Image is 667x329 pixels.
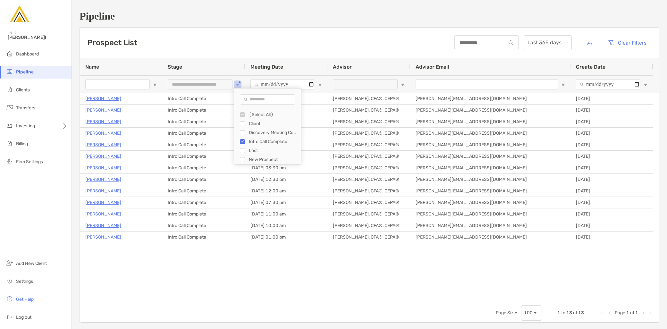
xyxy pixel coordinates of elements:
[328,220,410,231] div: [PERSON_NAME], CFA®, CEPA®
[152,82,157,87] button: Open Filter Menu
[635,310,638,316] span: 1
[163,139,245,150] div: Intro Call Complete
[16,159,43,164] span: Firm Settings
[410,116,571,127] div: [PERSON_NAME][EMAIL_ADDRESS][DOMAIN_NAME]
[607,310,612,316] div: Previous Page
[163,116,245,127] div: Intro Call Complete
[163,208,245,220] div: Intro Call Complete
[328,162,410,173] div: [PERSON_NAME], CFA®, CEPA®
[85,175,121,183] p: [PERSON_NAME]
[571,220,653,231] div: [DATE]
[168,64,182,70] span: Stage
[6,86,13,93] img: clients icon
[643,82,648,87] button: Open Filter Menu
[328,232,410,243] div: [PERSON_NAME], CFA®, CEPA®
[328,197,410,208] div: [PERSON_NAME], CFA®, CEPA®
[328,185,410,197] div: [PERSON_NAME], CFA®, CEPA®
[328,151,410,162] div: [PERSON_NAME], CFA®, CEPA®
[410,197,571,208] div: [PERSON_NAME][EMAIL_ADDRESS][DOMAIN_NAME]
[6,295,13,303] img: get-help icon
[163,185,245,197] div: Intro Call Complete
[416,79,558,89] input: Advisor Email Filter Input
[249,157,297,162] div: New Prospect
[85,118,121,126] a: [PERSON_NAME]
[85,95,121,103] a: [PERSON_NAME]
[416,64,449,70] span: Advisor Email
[245,220,328,231] div: [DATE] 10:00 am
[571,139,653,150] div: [DATE]
[85,164,121,172] a: [PERSON_NAME]
[245,174,328,185] div: [DATE] 12:30 pm
[85,64,99,70] span: Name
[524,310,533,316] div: 100
[566,310,572,316] span: 13
[80,10,659,22] h1: Pipeline
[250,79,315,89] input: Meeting Date Filter Input
[576,64,605,70] span: Create Date
[85,129,121,137] a: [PERSON_NAME]
[16,297,34,302] span: Get Help
[249,121,297,126] div: Client
[16,87,30,93] span: Clients
[163,232,245,243] div: Intro Call Complete
[626,310,629,316] span: 1
[16,261,47,266] span: Add New Client
[163,197,245,208] div: Intro Call Complete
[400,82,405,87] button: Open Filter Menu
[245,162,328,173] div: [DATE] 03:30 pm
[245,197,328,208] div: [DATE] 07:30 pm
[16,279,33,284] span: Settings
[6,122,13,129] img: investing icon
[8,3,31,26] img: Zoe Logo
[245,232,328,243] div: [DATE] 01:00 pm
[509,40,513,45] img: input icon
[410,220,571,231] div: [PERSON_NAME][EMAIL_ADDRESS][DOMAIN_NAME]
[85,233,121,241] a: [PERSON_NAME]
[85,210,121,218] p: [PERSON_NAME]
[571,174,653,185] div: [DATE]
[571,197,653,208] div: [DATE]
[571,232,653,243] div: [DATE]
[578,310,584,316] span: 13
[328,128,410,139] div: [PERSON_NAME], CFA®, CEPA®
[328,93,410,104] div: [PERSON_NAME], CFA®, CEPA®
[317,82,323,87] button: Open Filter Menu
[250,64,283,70] span: Meeting Date
[85,222,121,230] a: [PERSON_NAME]
[163,162,245,173] div: Intro Call Complete
[410,139,571,150] div: [PERSON_NAME][EMAIL_ADDRESS][DOMAIN_NAME]
[8,35,68,40] span: [PERSON_NAME]!
[573,310,577,316] span: of
[410,185,571,197] div: [PERSON_NAME][EMAIL_ADDRESS][DOMAIN_NAME]
[603,36,651,50] button: Clear Filters
[249,148,297,153] div: Lost
[85,152,121,160] a: [PERSON_NAME]
[410,128,571,139] div: [PERSON_NAME][EMAIL_ADDRESS][DOMAIN_NAME]
[6,68,13,75] img: pipeline icon
[6,313,13,321] img: logout icon
[571,116,653,127] div: [DATE]
[571,128,653,139] div: [DATE]
[85,106,121,114] a: [PERSON_NAME]
[85,187,121,195] a: [PERSON_NAME]
[630,310,634,316] span: of
[234,110,301,173] div: Filter List
[163,128,245,139] div: Intro Call Complete
[163,151,245,162] div: Intro Call Complete
[6,259,13,267] img: add_new_client icon
[16,123,35,129] span: Investing
[249,139,297,144] div: Intro Call Complete
[615,310,625,316] span: Page
[571,208,653,220] div: [DATE]
[328,105,410,116] div: [PERSON_NAME], CFA®, CEPA®
[245,185,328,197] div: [DATE] 12:00 am
[521,305,542,321] div: Page Size
[410,162,571,173] div: [PERSON_NAME][EMAIL_ADDRESS][DOMAIN_NAME]
[496,310,517,316] div: Page Size:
